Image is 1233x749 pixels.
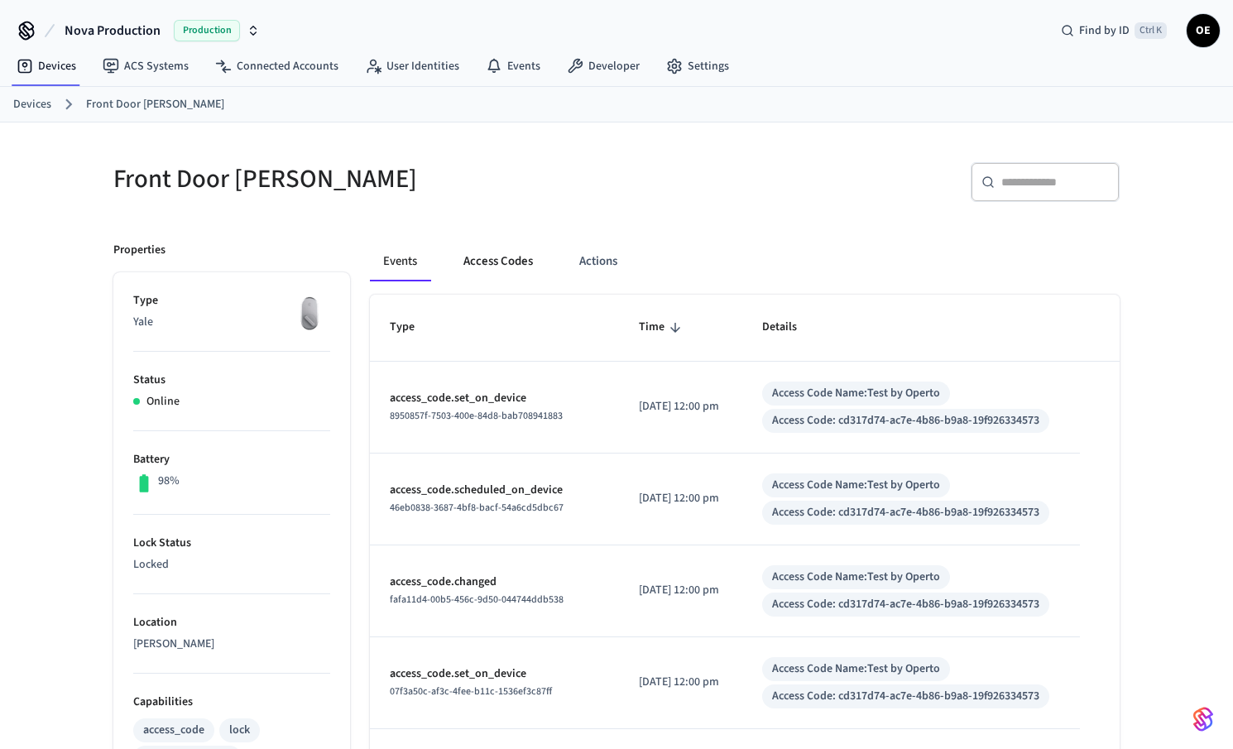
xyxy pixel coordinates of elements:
span: Time [639,314,686,340]
p: [DATE] 12:00 pm [639,398,722,415]
p: Online [146,393,180,411]
span: Details [762,314,818,340]
p: access_code.changed [390,574,599,591]
a: Events [473,51,554,81]
span: fafa11d4-00b5-456c-9d50-044744ddb538 [390,593,564,607]
div: Access Code Name: Test by Operto [772,660,940,678]
button: Events [370,242,430,281]
span: Ctrl K [1135,22,1167,39]
p: Type [133,292,330,310]
span: 46eb0838-3687-4bf8-bacf-54a6cd5dbc67 [390,501,564,515]
div: ant example [370,242,1120,281]
a: Front Door [PERSON_NAME] [86,96,224,113]
a: ACS Systems [89,51,202,81]
div: Access Code Name: Test by Operto [772,477,940,494]
div: Access Code: cd317d74-ac7e-4b86-b9a8-19f926334573 [772,412,1039,430]
div: lock [229,722,250,739]
button: Actions [566,242,631,281]
div: Access Code: cd317d74-ac7e-4b86-b9a8-19f926334573 [772,504,1039,521]
span: OE [1188,16,1218,46]
p: Location [133,614,330,631]
p: Yale [133,314,330,331]
div: Access Code Name: Test by Operto [772,385,940,402]
span: Type [390,314,436,340]
p: access_code.set_on_device [390,665,599,683]
div: Find by IDCtrl K [1048,16,1180,46]
a: Devices [13,96,51,113]
a: Developer [554,51,653,81]
p: access_code.set_on_device [390,390,599,407]
img: SeamLogoGradient.69752ec5.svg [1193,706,1213,732]
button: Access Codes [450,242,546,281]
img: August Wifi Smart Lock 3rd Gen, Silver, Front [289,292,330,334]
span: Find by ID [1079,22,1130,39]
span: Production [174,20,240,41]
p: Capabilities [133,694,330,711]
div: Access Code: cd317d74-ac7e-4b86-b9a8-19f926334573 [772,688,1039,705]
p: [DATE] 12:00 pm [639,490,722,507]
p: Lock Status [133,535,330,552]
a: Connected Accounts [202,51,352,81]
p: Status [133,372,330,389]
a: Devices [3,51,89,81]
h5: Front Door [PERSON_NAME] [113,162,607,196]
p: 98% [158,473,180,490]
span: 8950857f-7503-400e-84d8-bab708941883 [390,409,563,423]
div: Access Code: cd317d74-ac7e-4b86-b9a8-19f926334573 [772,596,1039,613]
p: Locked [133,556,330,574]
button: OE [1187,14,1220,47]
p: [DATE] 12:00 pm [639,582,722,599]
div: access_code [143,722,204,739]
p: Properties [113,242,166,259]
p: [DATE] 12:00 pm [639,674,722,691]
p: Battery [133,451,330,468]
span: Nova Production [65,21,161,41]
p: access_code.scheduled_on_device [390,482,599,499]
p: [PERSON_NAME] [133,636,330,653]
div: Access Code Name: Test by Operto [772,569,940,586]
a: Settings [653,51,742,81]
span: 07f3a50c-af3c-4fee-b11c-1536ef3c87ff [390,684,552,699]
a: User Identities [352,51,473,81]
